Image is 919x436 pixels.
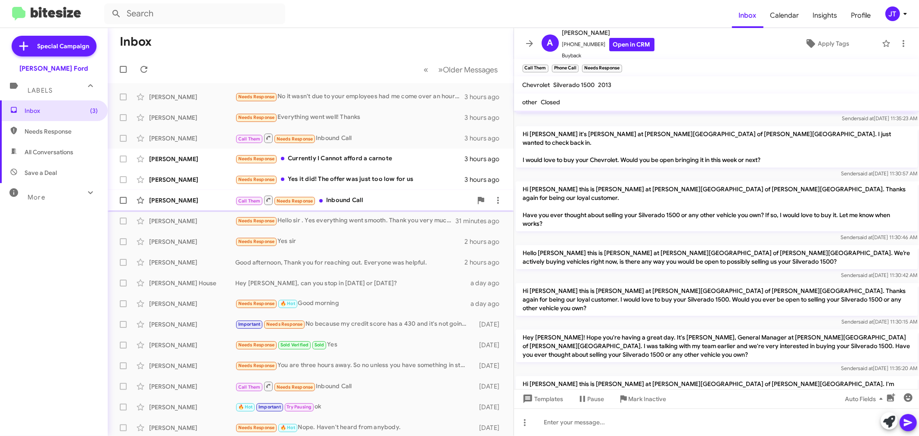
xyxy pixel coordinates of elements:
button: Pause [570,391,611,407]
small: Needs Response [582,65,622,72]
div: 2 hours ago [464,237,506,246]
p: Hi [PERSON_NAME] this is [PERSON_NAME] at [PERSON_NAME][GEOGRAPHIC_DATA] of [PERSON_NAME][GEOGRAP... [516,376,918,417]
div: 3 hours ago [464,175,506,184]
p: Hello [PERSON_NAME] this is [PERSON_NAME] at [PERSON_NAME][GEOGRAPHIC_DATA] of [PERSON_NAME][GEOG... [516,245,918,269]
div: [PERSON_NAME] [149,320,235,329]
button: Templates [514,391,570,407]
span: Inbox [25,106,98,115]
div: 2 hours ago [464,258,506,267]
div: Inbound Call [235,133,464,143]
a: Open in CRM [609,38,654,51]
span: said at [857,234,872,240]
div: [PERSON_NAME] [149,113,235,122]
div: [DATE] [473,403,507,411]
span: Needs Response [238,115,275,120]
span: Sold Verified [280,342,309,348]
small: Call Them [523,65,548,72]
div: Hello sir . Yes everything went smooth. Thank you very much for the follow up [235,216,455,226]
div: Good morning [235,299,470,308]
span: Sender [DATE] 11:35:23 AM [842,115,917,121]
div: 3 hours ago [464,155,506,163]
span: Needs Response [238,425,275,430]
nav: Page navigation example [419,61,503,78]
span: (3) [90,106,98,115]
div: [PERSON_NAME] [149,382,235,391]
button: Apply Tags [776,36,878,51]
div: Hey [PERSON_NAME], can you stop in [DATE] or [DATE]? [235,279,470,287]
span: 🔥 Hot [280,301,295,306]
div: No because my credit score has a 430 and it's not going to work [235,319,473,329]
span: Call Them [238,136,261,142]
div: 31 minutes ago [455,217,506,225]
span: Closed [541,98,561,106]
div: [PERSON_NAME] [149,341,235,349]
div: [DATE] [473,320,507,329]
button: Mark Inactive [611,391,673,407]
div: a day ago [470,279,507,287]
span: More [28,193,45,201]
span: Sender [DATE] 11:35:20 AM [841,365,917,371]
span: Try Pausing [287,404,312,410]
span: Apply Tags [818,36,849,51]
span: Pause [588,391,604,407]
span: Buyback [562,51,654,60]
div: [PERSON_NAME] [149,155,235,163]
span: Templates [521,391,564,407]
span: All Conversations [25,148,73,156]
div: Nope. Haven't heard from anybody. [235,423,473,433]
span: said at [858,272,873,278]
p: Hi [PERSON_NAME] this is [PERSON_NAME] at [PERSON_NAME][GEOGRAPHIC_DATA] of [PERSON_NAME][GEOGRAP... [516,283,918,316]
span: [PERSON_NAME] [562,28,654,38]
span: Needs Response [238,177,275,182]
span: Needs Response [238,342,275,348]
div: [PERSON_NAME] [149,196,235,205]
span: Needs Response [238,301,275,306]
span: Call Them [238,198,261,204]
div: You are three hours away. So no unless you have something in stock. [235,361,473,371]
span: 🔥 Hot [238,404,253,410]
a: Inbox [732,3,763,28]
span: other [523,98,538,106]
button: Previous [419,61,434,78]
div: JT [885,6,900,21]
span: Older Messages [443,65,498,75]
span: Special Campaign [37,42,90,50]
div: [PERSON_NAME] [149,217,235,225]
span: A [547,36,553,50]
span: Silverado 1500 [554,81,595,89]
div: [DATE] [473,341,507,349]
span: Sender [DATE] 11:30:57 AM [841,170,917,177]
div: [DATE] [473,424,507,432]
p: Hi [PERSON_NAME] it's [PERSON_NAME] at [PERSON_NAME][GEOGRAPHIC_DATA] of [PERSON_NAME][GEOGRAPHIC... [516,126,918,168]
span: [PHONE_NUMBER] [562,38,654,51]
div: No it wasn't due to your employees had me come over an hour drive for a vehicle in fact you didn'... [235,92,464,102]
span: Important [259,404,281,410]
span: Sender [DATE] 11:30:15 AM [841,318,917,325]
div: [PERSON_NAME] House [149,279,235,287]
span: Needs Response [277,198,313,204]
div: ok [235,402,473,412]
p: Hi [PERSON_NAME] this is [PERSON_NAME] at [PERSON_NAME][GEOGRAPHIC_DATA] of [PERSON_NAME][GEOGRAP... [516,181,918,231]
a: Special Campaign [12,36,97,56]
div: Currently I Cannot afford a carnote [235,154,464,164]
button: JT [878,6,910,21]
div: [PERSON_NAME] [149,93,235,101]
span: Needs Response [238,94,275,100]
span: said at [859,115,874,121]
span: « [424,64,429,75]
a: Profile [844,3,878,28]
div: Inbound Call [235,381,473,392]
a: Insights [806,3,844,28]
span: Mark Inactive [629,391,667,407]
div: [PERSON_NAME] [149,361,235,370]
div: Yes sir [235,237,464,246]
div: [DATE] [473,382,507,391]
span: Save a Deal [25,168,57,177]
span: Needs Response [277,136,313,142]
div: Yes it did! The offer was just too low for us [235,174,464,184]
div: Yes [235,340,473,350]
span: 🔥 Hot [280,425,295,430]
span: » [439,64,443,75]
